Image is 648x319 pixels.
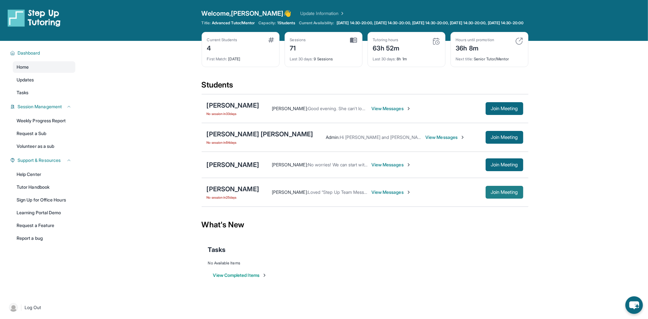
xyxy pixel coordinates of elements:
[13,232,75,244] a: Report a bug
[456,53,523,62] div: Senior Tutor/Mentor
[425,134,465,141] span: View Messages
[373,53,440,62] div: 8h 1m
[13,169,75,180] a: Help Center
[290,37,306,42] div: Sessions
[17,89,28,96] span: Tasks
[207,57,227,61] span: First Match :
[258,20,276,26] span: Capacity:
[202,211,528,239] div: What's New
[17,64,29,70] span: Home
[350,37,357,43] img: card
[373,42,400,53] div: 63h 52m
[486,102,523,115] button: Join Meeting
[213,272,267,278] button: View Completed Items
[406,106,411,111] img: Chevron-Right
[202,9,292,18] span: Welcome, [PERSON_NAME] 👋
[13,194,75,206] a: Sign Up for Office Hours
[13,61,75,73] a: Home
[486,158,523,171] button: Join Meeting
[432,37,440,45] img: card
[8,9,61,27] img: logo
[17,77,34,83] span: Updates
[371,105,411,112] span: View Messages
[208,245,226,254] span: Tasks
[290,42,306,53] div: 71
[212,20,255,26] span: Advanced Tutor/Mentor
[25,304,41,311] span: Log Out
[373,57,396,61] span: Last 30 days :
[272,189,308,195] span: [PERSON_NAME] :
[13,181,75,193] a: Tutor Handbook
[207,53,274,62] div: [DATE]
[339,10,345,17] img: Chevron Right
[299,20,334,26] span: Current Availability:
[13,141,75,152] a: Volunteer as a sub
[335,20,525,26] a: [DATE] 14:30-20:00, [DATE] 14:30-20:00, [DATE] 14:30-20:00, [DATE] 14:30-20:00, [DATE] 14:30-20:00
[491,135,518,139] span: Join Meeting
[207,42,237,53] div: 4
[9,303,18,312] img: user-img
[20,304,22,311] span: |
[6,300,75,315] a: |Log Out
[300,10,345,17] a: Update Information
[491,107,518,110] span: Join Meeting
[406,190,411,195] img: Chevron-Right
[625,296,643,314] button: chat-button
[290,57,313,61] span: Last 30 days :
[15,157,71,163] button: Support & Resources
[272,106,308,111] span: [PERSON_NAME] :
[207,37,237,42] div: Current Students
[207,140,313,145] span: No session in 84 days
[456,42,494,53] div: 36h 8m
[207,101,259,110] div: [PERSON_NAME]
[491,163,518,167] span: Join Meeting
[406,162,411,167] img: Chevron-Right
[486,131,523,144] button: Join Meeting
[13,87,75,98] a: Tasks
[308,106,446,111] span: Good evening. She can't log in. Maybe you should send a new Link?
[268,37,274,42] img: card
[337,20,524,26] span: [DATE] 14:30-20:00, [DATE] 14:30-20:00, [DATE] 14:30-20:00, [DATE] 14:30-20:00, [DATE] 14:30-20:00
[371,189,411,195] span: View Messages
[308,162,483,167] span: No worries! We can start with this time [DATE], I don't think I can make [DATE] anyways
[18,157,61,163] span: Support & Resources
[202,80,528,94] div: Students
[13,207,75,218] a: Learning Portal Demo
[373,37,400,42] div: Tutoring hours
[207,111,259,116] span: No session in 33 days
[456,37,494,42] div: Hours until promotion
[18,50,40,56] span: Dashboard
[202,20,211,26] span: Title:
[13,115,75,126] a: Weekly Progress Report
[290,53,357,62] div: 9 Sessions
[207,160,259,169] div: [PERSON_NAME]
[207,195,259,200] span: No session in 25 days
[491,190,518,194] span: Join Meeting
[456,57,473,61] span: Next title :
[326,134,339,140] span: Admin :
[13,220,75,231] a: Request a Feature
[15,50,71,56] button: Dashboard
[13,128,75,139] a: Request a Sub
[277,20,295,26] span: 1 Students
[13,74,75,86] a: Updates
[460,135,465,140] img: Chevron-Right
[272,162,308,167] span: [PERSON_NAME] :
[207,185,259,194] div: [PERSON_NAME]
[486,186,523,199] button: Join Meeting
[371,162,411,168] span: View Messages
[15,103,71,110] button: Session Management
[18,103,62,110] span: Session Management
[515,37,523,45] img: card
[208,261,522,266] div: No Available Items
[207,130,313,139] div: [PERSON_NAME] [PERSON_NAME]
